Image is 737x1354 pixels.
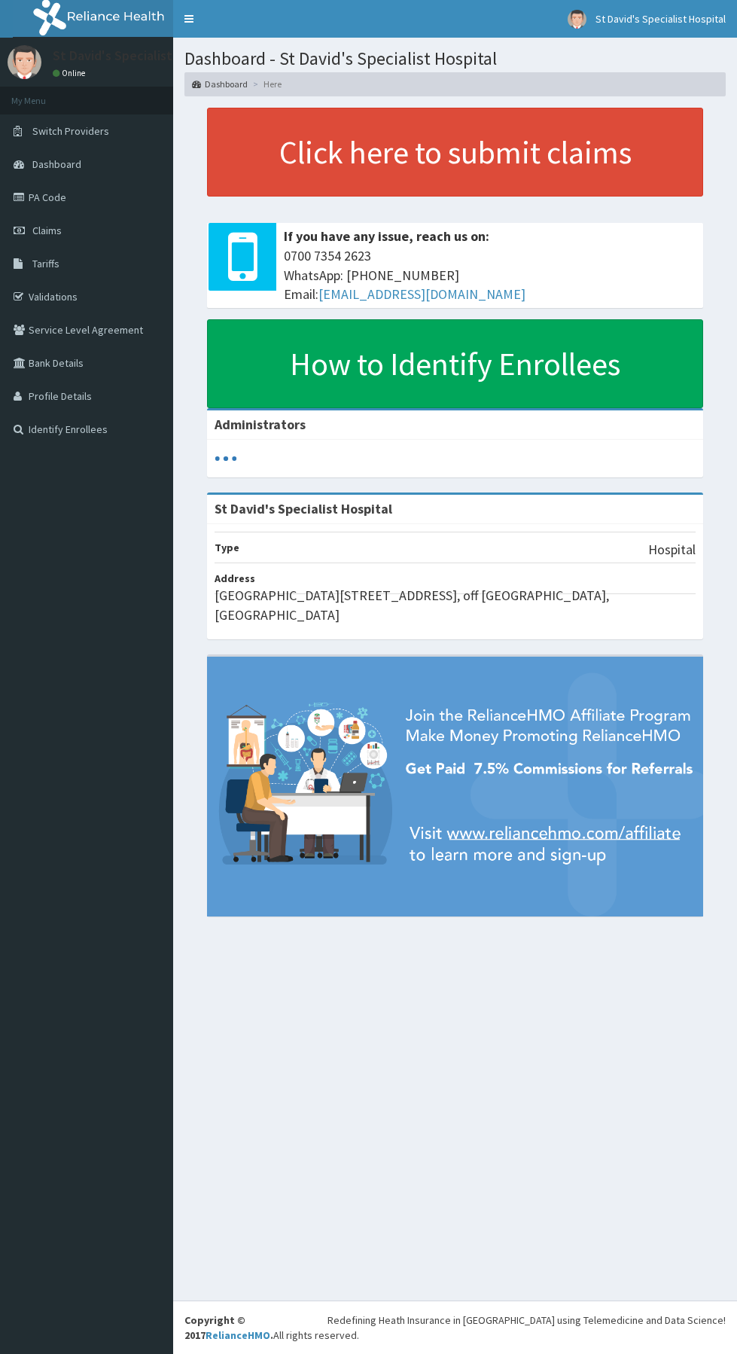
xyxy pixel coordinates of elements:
img: User Image [8,45,41,79]
p: St David's Specialist Hospital [53,49,225,63]
span: 0700 7354 2623 WhatsApp: [PHONE_NUMBER] Email: [284,246,696,304]
b: Type [215,541,239,554]
img: User Image [568,10,586,29]
span: St David's Specialist Hospital [595,12,726,26]
div: Redefining Heath Insurance in [GEOGRAPHIC_DATA] using Telemedicine and Data Science! [327,1313,726,1328]
a: Click here to submit claims [207,108,703,197]
span: Claims [32,224,62,237]
p: Hospital [648,540,696,560]
a: RelianceHMO [206,1328,270,1342]
span: Tariffs [32,257,59,270]
li: Here [249,78,282,90]
svg: audio-loading [215,447,237,470]
b: Address [215,572,255,585]
strong: Copyright © 2017 . [184,1313,273,1342]
p: [GEOGRAPHIC_DATA][STREET_ADDRESS], off [GEOGRAPHIC_DATA], [GEOGRAPHIC_DATA] [215,586,696,624]
a: Dashboard [192,78,248,90]
b: If you have any issue, reach us on: [284,227,489,245]
span: Dashboard [32,157,81,171]
img: provider-team-banner.png [207,657,703,916]
b: Administrators [215,416,306,433]
a: Online [53,68,89,78]
strong: St David's Specialist Hospital [215,500,392,517]
span: Switch Providers [32,124,109,138]
a: [EMAIL_ADDRESS][DOMAIN_NAME] [318,285,525,303]
footer: All rights reserved. [173,1301,737,1354]
h1: Dashboard - St David's Specialist Hospital [184,49,726,69]
a: How to Identify Enrollees [207,319,703,408]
